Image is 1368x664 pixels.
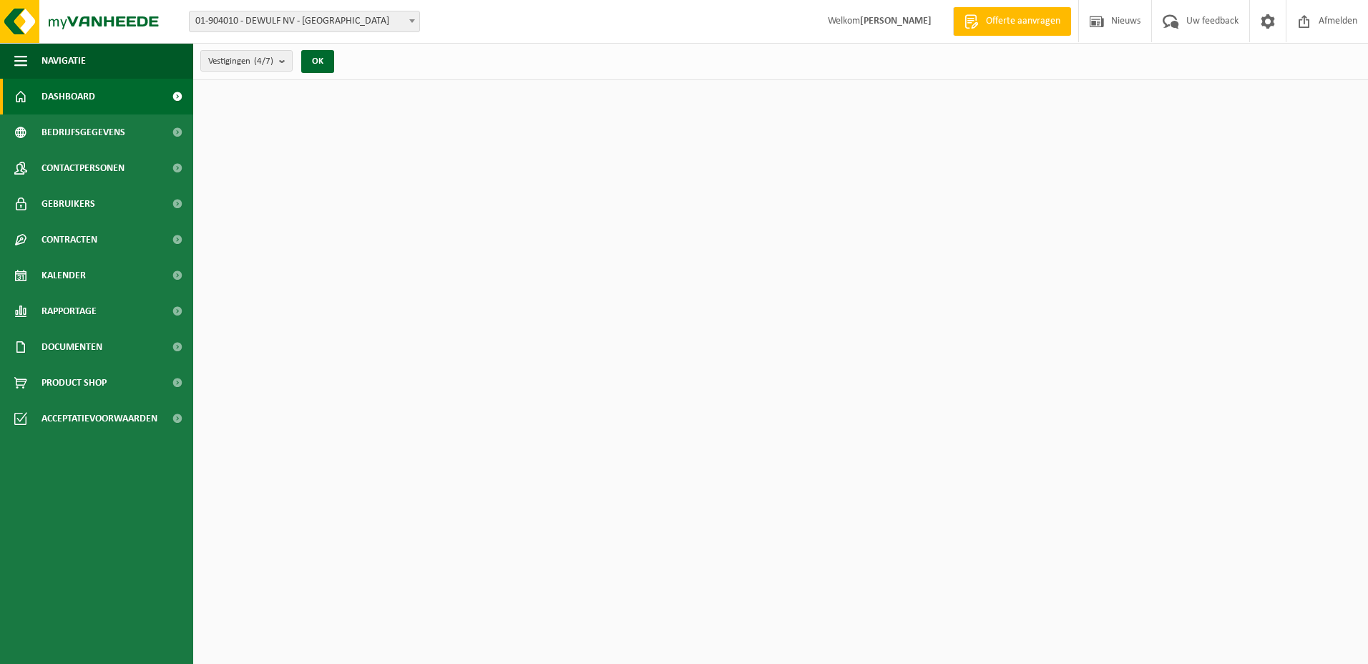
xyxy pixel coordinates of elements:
[41,79,95,114] span: Dashboard
[190,11,419,31] span: 01-904010 - DEWULF NV - ROESELARE
[41,329,102,365] span: Documenten
[41,365,107,401] span: Product Shop
[953,7,1071,36] a: Offerte aanvragen
[41,43,86,79] span: Navigatie
[208,51,273,72] span: Vestigingen
[41,258,86,293] span: Kalender
[301,50,334,73] button: OK
[982,14,1064,29] span: Offerte aanvragen
[41,401,157,436] span: Acceptatievoorwaarden
[200,50,293,72] button: Vestigingen(4/7)
[41,150,124,186] span: Contactpersonen
[41,114,125,150] span: Bedrijfsgegevens
[41,222,97,258] span: Contracten
[254,57,273,66] count: (4/7)
[189,11,420,32] span: 01-904010 - DEWULF NV - ROESELARE
[860,16,932,26] strong: [PERSON_NAME]
[41,293,97,329] span: Rapportage
[41,186,95,222] span: Gebruikers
